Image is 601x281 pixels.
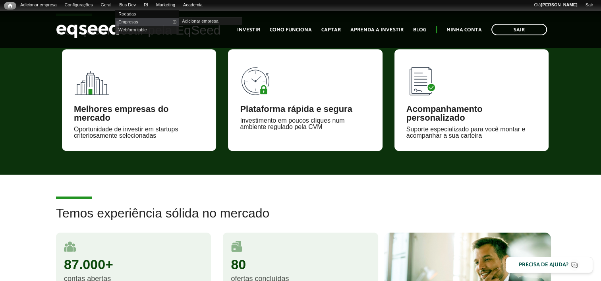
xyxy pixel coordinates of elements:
[406,61,442,97] img: 90x90_lista.svg
[8,3,12,8] span: Início
[270,27,312,33] a: Como funciona
[406,105,537,122] div: Acompanhamento personalizado
[64,241,76,252] img: user.svg
[581,2,597,8] a: Sair
[56,206,545,232] h2: Temos experiência sólida no mercado
[179,2,207,8] a: Academia
[64,258,203,271] div: 87.000+
[541,2,577,7] strong: [PERSON_NAME]
[240,61,276,97] img: 90x90_tempo.svg
[74,61,110,97] img: 90x90_fundos.svg
[152,2,179,8] a: Marketing
[231,258,370,271] div: 80
[413,27,426,33] a: Blog
[406,126,537,139] div: Suporte especializado para você montar e acompanhar a sua carteira
[4,2,16,10] a: Início
[446,27,482,33] a: Minha conta
[74,105,204,122] div: Melhores empresas do mercado
[240,117,370,130] div: Investimento em poucos cliques num ambiente regulado pela CVM
[56,19,120,40] img: EqSeed
[61,2,97,8] a: Configurações
[350,27,404,33] a: Aprenda a investir
[115,2,140,8] a: Bus Dev
[97,2,115,8] a: Geral
[491,24,547,35] a: Sair
[16,2,61,8] a: Adicionar empresa
[321,27,341,33] a: Captar
[240,105,370,114] div: Plataforma rápida e segura
[140,2,152,8] a: RI
[530,2,581,8] a: Olá[PERSON_NAME]
[237,27,260,33] a: Investir
[231,241,243,252] img: rodadas.svg
[115,10,179,18] a: Rodadas
[74,126,204,139] div: Oportunidade de investir em startups criteriosamente selecionadas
